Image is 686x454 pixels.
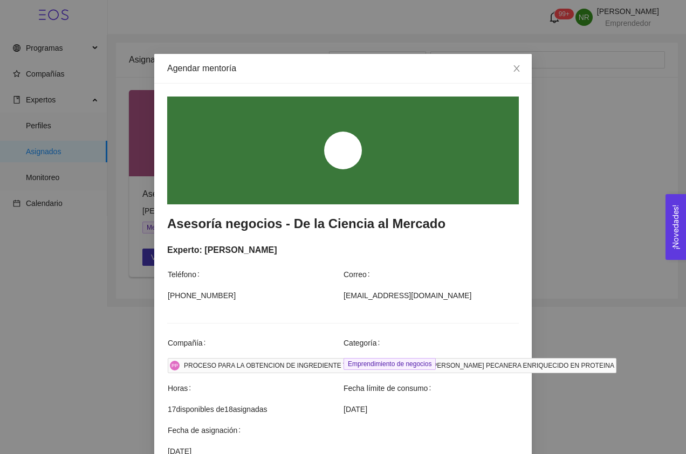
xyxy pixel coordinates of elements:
[167,215,519,232] h3: Asesoría negocios - De la Ciencia al Mercado
[168,382,195,394] span: Horas
[344,403,518,415] span: [DATE]
[167,243,519,257] div: Experto: [PERSON_NAME]
[344,269,374,280] span: Correo
[512,64,521,73] span: close
[172,363,178,368] span: PP
[344,290,518,301] span: [EMAIL_ADDRESS][DOMAIN_NAME]
[168,424,245,436] span: Fecha de asignación
[168,337,210,349] span: Compañía
[344,382,435,394] span: Fecha límite de consumo
[168,290,342,301] span: [PHONE_NUMBER]
[184,360,614,371] div: PROCESO PARA LA OBTENCION DE INGREDIENTE TECNO FUNCIONAL A BASE [PERSON_NAME] PECANERA ENRIQUECID...
[502,54,532,84] button: Close
[344,358,436,370] span: Emprendimiento de negocios
[168,403,342,415] span: 17 disponibles de 18 asignadas
[344,337,384,349] span: Categoría
[666,194,686,260] button: Open Feedback Widget
[167,63,519,74] div: Agendar mentoría
[168,269,204,280] span: Teléfono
